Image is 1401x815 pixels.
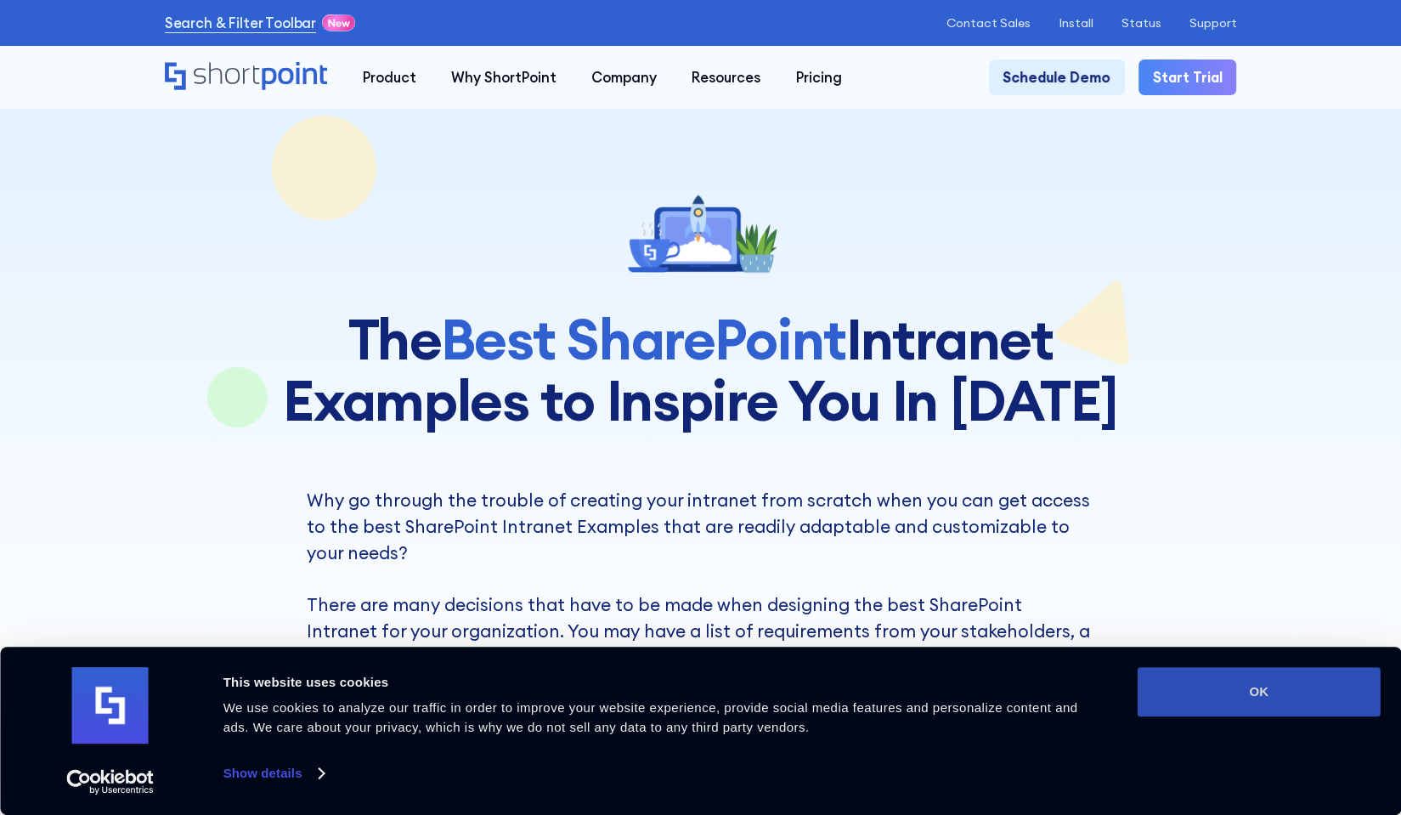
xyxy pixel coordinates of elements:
div: This website uses cookies [223,672,1099,693]
a: Contact Sales [946,16,1030,31]
button: OK [1138,667,1381,716]
a: Support [1189,16,1236,31]
div: Resources [692,67,760,88]
img: logo [72,667,149,744]
div: Pricing [796,67,842,88]
a: Home [165,62,328,92]
h1: The Intranet Examples to Inspire You In [DATE] [280,308,1121,432]
a: Show details [223,761,324,786]
span: Best SharePoint [441,303,846,375]
a: Company [573,59,674,94]
a: Status [1121,16,1161,31]
a: Usercentrics Cookiebot - opens in a new window [36,769,184,795]
a: Why ShortPoint [433,59,573,94]
iframe: Chat Widget [1095,618,1401,815]
a: Resources [675,59,778,94]
a: Schedule Demo [989,59,1125,94]
div: Why ShortPoint [451,67,556,88]
a: Start Trial [1138,59,1236,94]
div: Product [363,67,416,88]
a: Pricing [778,59,859,94]
span: We use cookies to analyze our traffic in order to improve your website experience, provide social... [223,700,1078,734]
a: Product [345,59,433,94]
a: Install [1058,16,1093,31]
div: Company [591,67,657,88]
a: Search & Filter Toolbar [165,13,316,34]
